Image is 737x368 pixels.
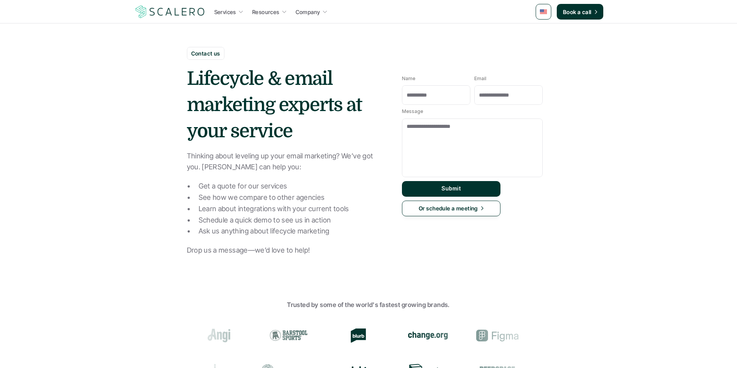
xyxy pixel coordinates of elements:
a: Or schedule a meeting [402,201,500,216]
h1: Lifecycle & email marketing experts at your service [187,66,382,145]
p: Ask us anything about lifecycle marketing [199,226,382,237]
textarea: Message [402,118,543,177]
p: Schedule a quick demo to see us in action [199,215,382,226]
p: Name [402,76,415,81]
p: See how we compare to other agencies [199,192,382,203]
p: Company [296,8,320,16]
p: Or schedule a meeting [419,204,478,212]
input: Name [402,85,470,105]
img: Scalero company logo [134,4,206,19]
p: Email [474,76,486,81]
div: change.org [401,329,455,343]
p: Trusted by some of the world's fastest growing brands. [140,300,597,310]
p: Services [214,8,236,16]
p: Drop us a message—we’d love to help! [187,245,382,256]
p: Learn about integrations with your current tools [199,203,382,215]
p: Resources [252,8,280,16]
p: Submit [441,185,461,192]
p: Message [402,109,423,114]
p: Book a call [563,8,592,16]
div: Blurb [331,329,385,343]
a: Book a call [557,4,603,20]
p: Contact us [191,49,220,57]
button: Submit [402,181,500,197]
p: Thinking about leveling up your email marketing? We’ve got you. [PERSON_NAME] can help you: [187,151,382,173]
a: Scalero company logo [134,5,206,19]
div: Figma [470,329,524,343]
img: Groome [548,330,586,340]
div: Angi [192,329,246,343]
div: Barstool [262,329,316,343]
input: Email [474,85,543,105]
p: Get a quote for our services [199,181,382,192]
